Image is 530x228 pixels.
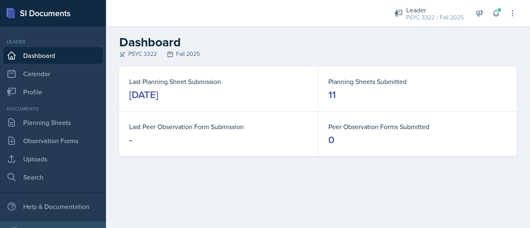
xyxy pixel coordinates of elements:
dt: Last Planning Sheet Submission [129,77,308,86]
dt: Last Peer Observation Form Submission [129,122,308,132]
dt: Peer Observation Forms Submitted [328,122,507,132]
a: Search [3,169,103,185]
div: [DATE] [129,88,158,101]
a: Profile [3,84,103,100]
div: PSYC 3322 Fall 2025 [119,50,517,58]
h2: Dashboard [119,35,517,50]
dt: Planning Sheets Submitted [328,77,507,86]
div: 11 [328,88,336,101]
div: - [129,133,132,146]
div: 0 [328,133,335,146]
a: Uploads [3,151,103,167]
div: Leader [3,38,103,46]
div: PSYC 3322 / Fall 2025 [406,13,464,22]
a: Dashboard [3,47,103,64]
a: Planning Sheets [3,114,103,131]
div: Leader [406,5,464,15]
div: Documents [3,105,103,113]
div: Help & Documentation [3,198,103,215]
a: Calendar [3,65,103,82]
a: Observation Forms [3,132,103,149]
